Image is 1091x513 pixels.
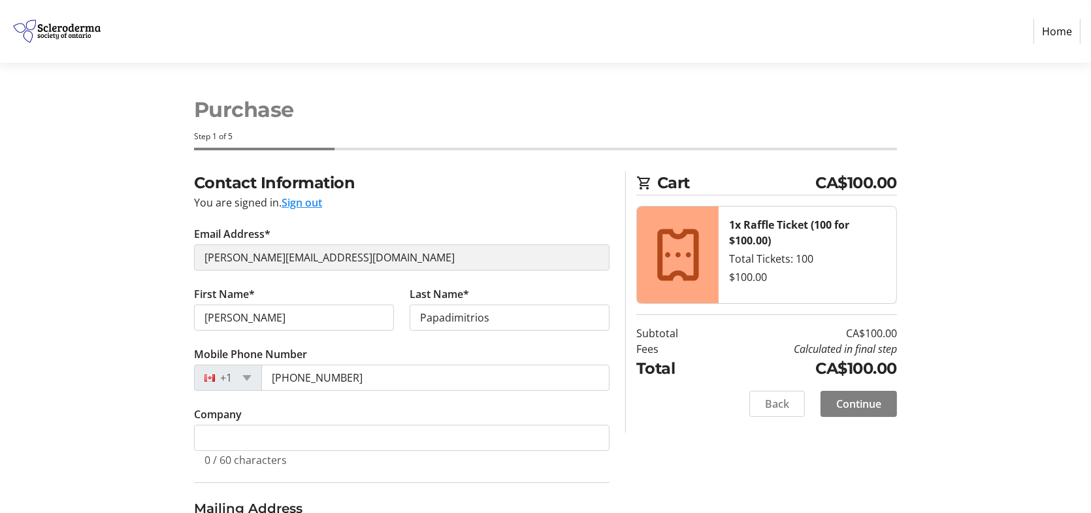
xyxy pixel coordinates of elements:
button: Continue [821,391,897,417]
td: Fees [636,341,711,357]
td: CA$100.00 [711,325,897,341]
a: Home [1034,19,1081,44]
h2: Contact Information [194,171,610,195]
strong: 1x Raffle Ticket (100 for $100.00) [729,218,849,248]
label: First Name* [194,286,255,302]
label: Email Address* [194,226,270,242]
button: Sign out [282,195,322,210]
div: You are signed in. [194,195,610,210]
label: Mobile Phone Number [194,346,307,362]
span: Back [765,396,789,412]
div: $100.00 [729,269,886,285]
div: Total Tickets: 100 [729,251,886,267]
td: Subtotal [636,325,711,341]
button: Back [749,391,805,417]
span: CA$100.00 [816,171,898,195]
label: Company [194,406,242,422]
h1: Purchase [194,94,897,125]
input: (506) 234-5678 [261,365,610,391]
label: Last Name* [410,286,469,302]
img: Scleroderma Society of Ontario's Logo [10,5,103,58]
div: Step 1 of 5 [194,131,897,142]
span: Continue [836,396,881,412]
td: Calculated in final step [711,341,897,357]
td: Total [636,357,711,380]
span: Cart [657,171,816,195]
tr-character-limit: 0 / 60 characters [204,453,287,467]
td: CA$100.00 [711,357,897,380]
